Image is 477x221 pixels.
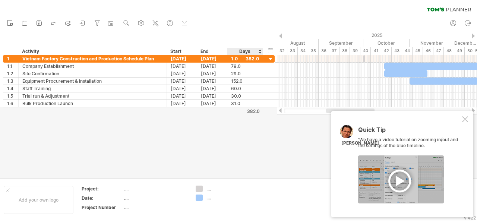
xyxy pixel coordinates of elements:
[7,63,18,70] div: 1.1
[7,92,18,100] div: 1.5
[206,186,247,192] div: ....
[197,78,227,85] div: [DATE]
[371,47,381,55] div: 41
[231,92,259,100] div: 30.0
[231,70,259,77] div: 29.0
[197,63,227,70] div: [DATE]
[167,92,197,100] div: [DATE]
[197,100,227,107] div: [DATE]
[167,63,197,70] div: [DATE]
[167,85,197,92] div: [DATE]
[4,186,73,214] div: Add your own logo
[465,47,475,55] div: 50
[197,85,227,92] div: [DATE]
[454,47,465,55] div: 49
[124,195,187,201] div: ....
[167,78,197,85] div: [DATE]
[277,47,287,55] div: 32
[167,55,197,62] div: [DATE]
[381,47,392,55] div: 42
[360,47,371,55] div: 40
[197,55,227,62] div: [DATE]
[22,48,162,55] div: Activity
[231,100,259,107] div: 31.0
[464,215,476,221] div: v 422
[167,100,197,107] div: [DATE]
[231,78,259,85] div: 152.0
[339,47,350,55] div: 38
[22,100,163,107] div: Bulk Production Launch
[82,195,123,201] div: Date:
[228,108,260,114] div: 382.0
[231,55,259,62] div: 1.0
[170,48,193,55] div: Start
[410,39,454,47] div: November 2025
[272,39,319,47] div: August 2025
[363,39,410,47] div: October 2025
[82,204,123,211] div: Project Number
[82,186,123,192] div: Project:
[392,47,402,55] div: 43
[227,48,262,55] div: Days
[433,47,444,55] div: 47
[22,70,163,77] div: Site Confirmation
[7,70,18,77] div: 1.2
[444,47,454,55] div: 48
[22,85,163,92] div: Staff Training
[7,55,18,62] div: 1
[308,47,319,55] div: 35
[197,92,227,100] div: [DATE]
[124,186,187,192] div: ....
[413,47,423,55] div: 45
[341,140,379,146] div: [PERSON_NAME]
[167,70,197,77] div: [DATE]
[329,47,339,55] div: 37
[7,78,18,85] div: 1.3
[124,204,187,211] div: ....
[22,55,163,62] div: Vietnam Factory Construction and Production Schedule Plan
[423,47,433,55] div: 46
[7,100,18,107] div: 1.6
[350,47,360,55] div: 39
[22,92,163,100] div: Trial run & Adjustment
[319,39,363,47] div: September 2025
[200,48,223,55] div: End
[358,127,461,203] div: 'We have a video tutorial on zooming in/out and the settings of the blue timeline.
[7,85,18,92] div: 1.4
[358,127,461,137] div: Quick Tip
[22,78,163,85] div: Equipment Procurement & Installation
[287,47,298,55] div: 33
[319,47,329,55] div: 36
[231,85,259,92] div: 60.0
[231,63,259,70] div: 79.0
[197,70,227,77] div: [DATE]
[298,47,308,55] div: 34
[402,47,413,55] div: 44
[22,63,163,70] div: Company Establishment
[206,195,247,201] div: ....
